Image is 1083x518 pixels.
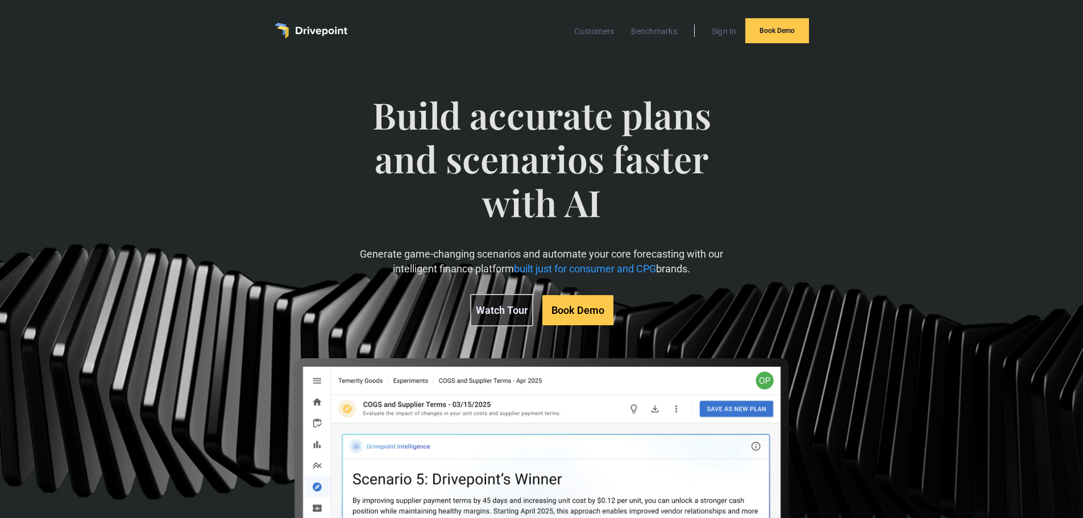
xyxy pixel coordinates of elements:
a: Sign In [706,24,742,39]
a: Book Demo [542,295,613,325]
span: Build accurate plans and scenarios faster with AI [355,93,728,247]
p: Generate game-changing scenarios and automate your core forecasting with our intelligent finance ... [355,247,728,275]
a: home [275,23,347,39]
a: Watch Tour [470,294,533,326]
a: Customers [569,24,620,39]
a: Benchmarks [625,24,683,39]
span: built just for consumer and CPG [514,263,656,275]
a: Book Demo [745,18,809,43]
